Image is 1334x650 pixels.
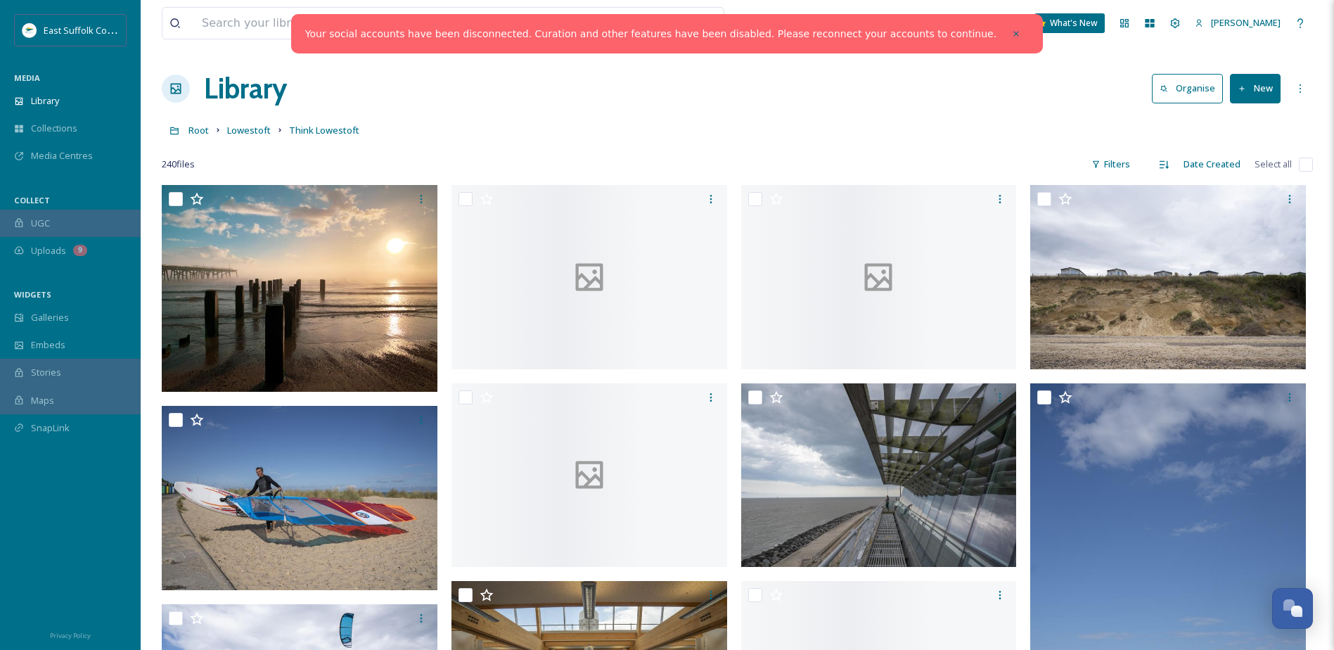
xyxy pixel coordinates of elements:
[44,23,127,37] span: East Suffolk Council
[23,23,37,37] img: ESC%20Logo.png
[1084,151,1137,178] div: Filters
[741,383,1017,568] img: SB307536-Think%20Lowestoft.jpg
[31,244,66,257] span: Uploads
[31,311,69,324] span: Galleries
[1211,16,1281,29] span: [PERSON_NAME]
[50,626,91,643] a: Privacy Policy
[14,72,40,83] span: MEDIA
[31,122,77,135] span: Collections
[31,149,93,162] span: Media Centres
[73,245,87,256] div: 9
[305,27,996,42] a: Your social accounts have been disconnected. Curation and other features have been disabled. Plea...
[31,94,59,108] span: Library
[162,406,437,590] img: SB307620-Think%20Lowestoft.jpg
[31,366,61,379] span: Stories
[227,124,271,136] span: Lowestoft
[1030,185,1306,369] img: SB307639-Think%20Lowestoft.jpg
[1255,158,1292,171] span: Select all
[1272,588,1313,629] button: Open Chat
[289,122,359,139] a: Think Lowestoft
[1176,151,1248,178] div: Date Created
[50,631,91,640] span: Privacy Policy
[31,217,50,230] span: UGC
[14,289,51,300] span: WIDGETS
[31,421,70,435] span: SnapLink
[31,338,65,352] span: Embeds
[31,394,54,407] span: Maps
[289,124,359,136] span: Think Lowestoft
[1152,74,1223,103] button: Organise
[14,195,50,205] span: COLLECT
[1230,74,1281,103] button: New
[634,9,717,37] a: View all files
[227,122,271,139] a: Lowestoft
[204,68,287,110] a: Library
[195,8,584,39] input: Search your library
[1188,9,1288,37] a: [PERSON_NAME]
[162,158,195,171] span: 240 file s
[1034,13,1105,33] a: What's New
[188,122,209,139] a: Root
[188,124,209,136] span: Root
[162,185,437,392] img: Lowestoft - credit Darren Kirby.jpg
